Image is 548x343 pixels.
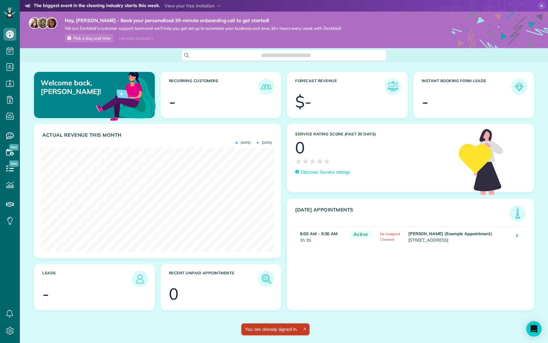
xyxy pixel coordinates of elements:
h3: Recurring Customers [169,79,259,95]
img: icon_todays_appointments-901f7ab196bb0bea1936b74009e4eb5ffbc2d2711fa7634e0d609ed5ef32b18b.png [511,207,524,220]
h3: Leads [42,271,132,287]
div: I already booked it [115,34,157,42]
span: Pick a day and time [73,36,111,41]
span: No Assigned Cleaners [380,232,401,241]
img: michelle-19f622bdf1676172e81f8f8fba1fb50e276960ebfe0243fe18214015130c80e4.jpg [46,17,57,29]
span: Active [350,230,371,238]
div: 0 [169,286,179,302]
div: - [42,286,49,302]
span: [DATE] [257,141,272,144]
h3: Instant Booking Form Leads [422,79,511,95]
div: You are already signed in. [241,323,310,335]
h3: Service Rating score (past 30 days) [295,132,453,136]
span: ★ [302,156,309,167]
strong: The biggest event in the cleaning industry starts this week. [34,3,160,10]
img: icon_unpaid_appointments-47b8ce3997adf2238b356f14209ab4cced10bd1f174958f3ca8f1d0dd7fffeee.png [260,272,273,285]
a: Discover Service ratings [295,169,350,176]
div: - [422,94,428,110]
img: icon_form_leads-04211a6a04a5b2264e4ee56bc0799ec3eb69b7e499cbb523a139df1d13a81ae0.png [513,80,526,93]
h3: Recent unpaid appointments [169,271,259,287]
strong: [PERSON_NAME] (Example Appointment) [408,231,493,236]
span: ★ [295,156,302,167]
span: New [9,160,19,167]
div: Open Intercom Messenger [526,321,542,337]
div: $- [295,94,311,110]
td: [STREET_ADDRESS] [407,227,511,246]
strong: Hey, [PERSON_NAME] - Book your personalized 30-minute onboarding call to get started! [65,17,341,24]
span: We are ZenMaid’s customer support team and we’ll help you get set up to automate your business an... [65,26,341,31]
span: New [9,144,19,150]
img: dashboard_welcome-42a62b7d889689a78055ac9021e634bf52bae3f8056760290aed330b23ab8690.png [95,64,157,127]
h3: [DATE] Appointments [295,207,510,221]
img: icon_recurring_customers-cf858462ba22bcd05b5a5880d41d6543d210077de5bb9ebc9590e49fd87d84ed.png [260,80,273,93]
p: Discover Service ratings [301,169,350,176]
span: [DATE] [236,141,251,144]
h3: Actual Revenue this month [42,132,274,138]
span: ★ [316,156,323,167]
span: Search ZenMaid… [268,52,304,58]
span: ★ [323,156,330,167]
img: jorge-587dff0eeaa6aab1f244e6dc62b8924c3b6ad411094392a53c71c6c4a576187d.jpg [37,17,49,29]
span: ★ [309,156,316,167]
img: icon_leads-1bed01f49abd5b7fead27621c3d59655bb73ed531f8eeb49469d10e621d6b896.png [134,272,146,285]
td: 1h 30 [295,227,347,246]
img: icon_forecast_revenue-8c13a41c7ed35a8dcfafea3cbb826a0462acb37728057bba2d056411b612bbbe.png [386,80,399,93]
strong: 8:00 AM - 9:30 AM [300,231,337,236]
a: Pick a day and time [65,34,113,42]
div: - [169,94,176,110]
p: Welcome back, [PERSON_NAME]! [41,79,116,96]
img: maria-72a9807cf96188c08ef61303f053569d2e2a8a1cde33d635c8a3ac13582a053d.jpg [29,17,40,29]
div: 0 [295,140,305,156]
h3: Forecast Revenue [295,79,385,95]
